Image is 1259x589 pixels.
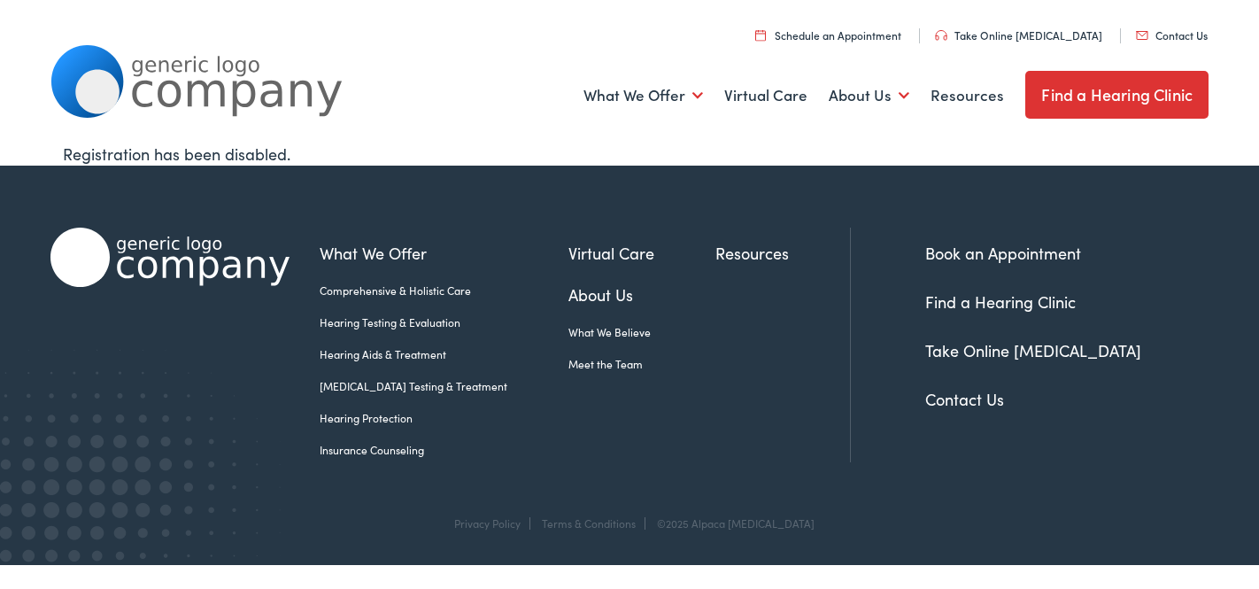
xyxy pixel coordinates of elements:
[715,241,850,265] a: Resources
[925,339,1141,361] a: Take Online [MEDICAL_DATA]
[648,517,815,530] div: ©2025 Alpaca [MEDICAL_DATA]
[542,515,636,531] a: Terms & Conditions
[50,228,290,287] img: Alpaca Audiology
[583,63,703,128] a: What We Offer
[931,63,1004,128] a: Resources
[935,27,1102,43] a: Take Online [MEDICAL_DATA]
[755,27,901,43] a: Schedule an Appointment
[724,63,807,128] a: Virtual Care
[829,63,909,128] a: About Us
[925,291,1076,313] a: Find a Hearing Clinic
[568,356,715,372] a: Meet the Team
[1025,71,1209,119] a: Find a Hearing Clinic
[568,241,715,265] a: Virtual Care
[1136,27,1208,43] a: Contact Us
[925,388,1004,410] a: Contact Us
[63,142,1196,166] div: Registration has been disabled.
[568,283,715,306] a: About Us
[568,324,715,340] a: What We Believe
[935,30,947,41] img: utility icon
[320,314,568,330] a: Hearing Testing & Evaluation
[1136,31,1148,40] img: utility icon
[755,29,766,41] img: utility icon
[320,346,568,362] a: Hearing Aids & Treatment
[320,410,568,426] a: Hearing Protection
[925,242,1081,264] a: Book an Appointment
[320,442,568,458] a: Insurance Counseling
[454,515,521,531] a: Privacy Policy
[320,241,568,265] a: What We Offer
[320,378,568,394] a: [MEDICAL_DATA] Testing & Treatment
[320,283,568,298] a: Comprehensive & Holistic Care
